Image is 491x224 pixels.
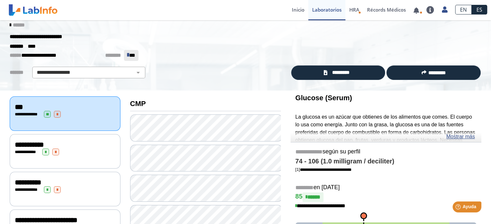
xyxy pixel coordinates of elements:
[295,94,352,102] b: Glucose (Serum)
[295,158,476,165] h4: 74 - 106 (1.0 milligram / deciliter)
[295,113,476,167] p: La glucosa es un azúcar que obtienes de los alimentos que comes. El cuerpo lo usa como energía. J...
[295,192,476,202] h4: 85
[455,5,472,15] a: EN
[472,5,487,15] a: ES
[434,199,484,217] iframe: Help widget launcher
[295,148,476,156] h5: según su perfil
[295,167,352,172] a: [1]
[130,100,146,108] b: CMP
[446,133,475,141] a: Mostrar más
[349,6,359,13] span: HRA
[295,184,476,191] h5: en [DATE]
